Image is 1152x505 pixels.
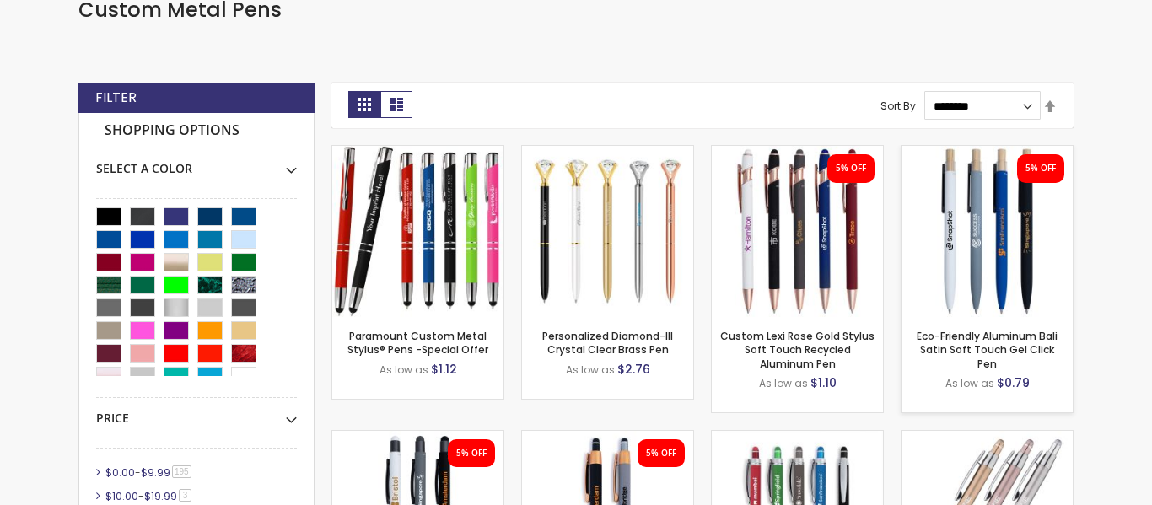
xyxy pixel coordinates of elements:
label: Sort By [880,99,916,113]
a: Paramount Custom Metal Stylus® Pens -Special Offer [332,145,503,159]
span: 3 [179,489,191,502]
span: As low as [380,363,428,377]
div: 5% OFF [1025,163,1056,175]
div: 5% OFF [836,163,866,175]
a: Personalized Diamond-III Crystal Clear Brass Pen [542,329,673,357]
span: $1.12 [431,361,457,378]
span: $10.00 [105,489,138,503]
span: $2.76 [617,361,650,378]
img: Eco-Friendly Aluminum Bali Satin Soft Touch Gel Click Pen [902,146,1073,317]
a: Promotional Hope Stylus Satin Soft Touch Click Metal Pen [712,430,883,444]
div: 5% OFF [646,448,676,459]
span: As low as [566,363,615,377]
a: $0.00-$9.99195 [101,465,197,480]
img: Paramount Custom Metal Stylus® Pens -Special Offer [332,146,503,317]
a: $10.00-$19.993 [101,489,197,503]
a: Eco-Friendly Aluminum Bali Satin Soft Touch Gel Click Pen [917,329,1058,370]
span: $19.99 [144,489,177,503]
span: $0.79 [997,374,1030,391]
div: 5% OFF [456,448,487,459]
a: Custom Recycled Fleetwood Stylus Satin Soft Touch Gel Click Pen [332,430,503,444]
div: Select A Color [96,148,297,177]
a: Paramount Custom Metal Stylus® Pens -Special Offer [347,329,488,357]
strong: Shopping Options [96,113,297,149]
span: As low as [759,376,808,390]
span: As low as [945,376,994,390]
strong: Grid [348,91,380,118]
a: Personalized Diamond-III Crystal Clear Brass Pen [522,145,693,159]
span: 195 [172,465,191,478]
span: $1.10 [810,374,837,391]
span: $0.00 [105,465,135,480]
a: Custom Lexi Rose Gold Stylus Soft Touch Recycled Aluminum Pen [720,329,875,370]
a: Promo Broadway Stylus Metallic Click Metal Pen [902,430,1073,444]
span: $9.99 [141,465,170,480]
img: Personalized Diamond-III Crystal Clear Brass Pen [522,146,693,317]
div: Price [96,398,297,427]
a: Custom Lexi Rose Gold Stylus Soft Touch Recycled Aluminum Pen [712,145,883,159]
a: Eco-Friendly Aluminum Bali Satin Soft Touch Gel Click Pen [902,145,1073,159]
a: Personalized Copper Penny Stylus Satin Soft Touch Click Metal Pen [522,430,693,444]
strong: Filter [95,89,137,107]
img: Custom Lexi Rose Gold Stylus Soft Touch Recycled Aluminum Pen [712,146,883,317]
